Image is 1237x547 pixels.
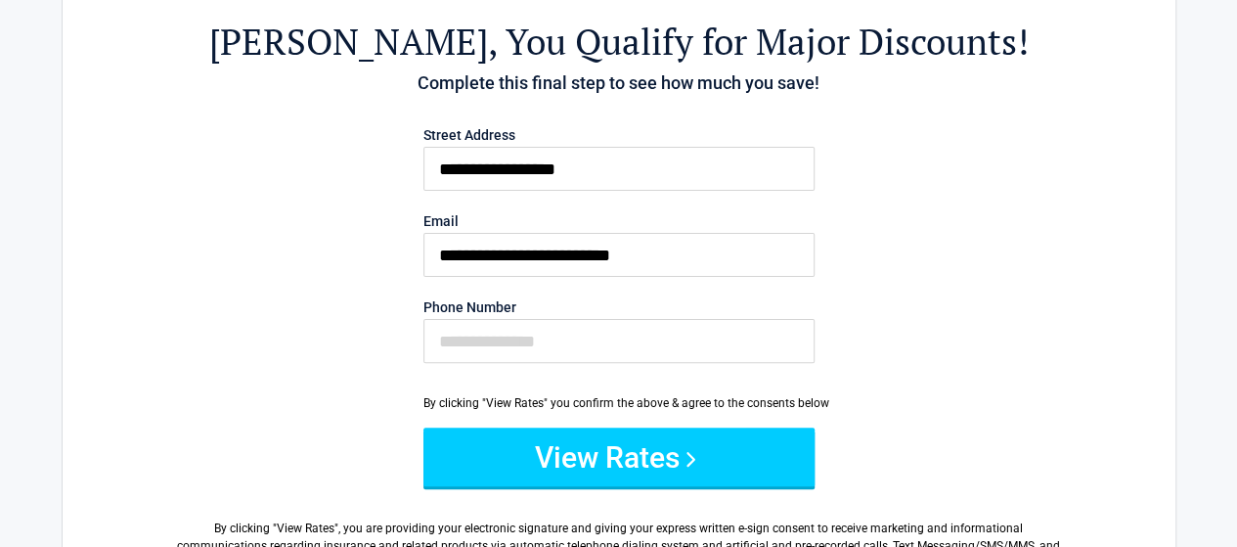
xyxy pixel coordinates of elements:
[423,214,815,228] label: Email
[170,18,1068,66] h2: , You Qualify for Major Discounts!
[423,300,815,314] label: Phone Number
[277,522,334,535] span: View Rates
[170,70,1068,96] h4: Complete this final step to see how much you save!
[423,128,815,142] label: Street Address
[423,428,815,486] button: View Rates
[209,18,488,66] span: [PERSON_NAME]
[423,394,815,412] div: By clicking "View Rates" you confirm the above & agree to the consents below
